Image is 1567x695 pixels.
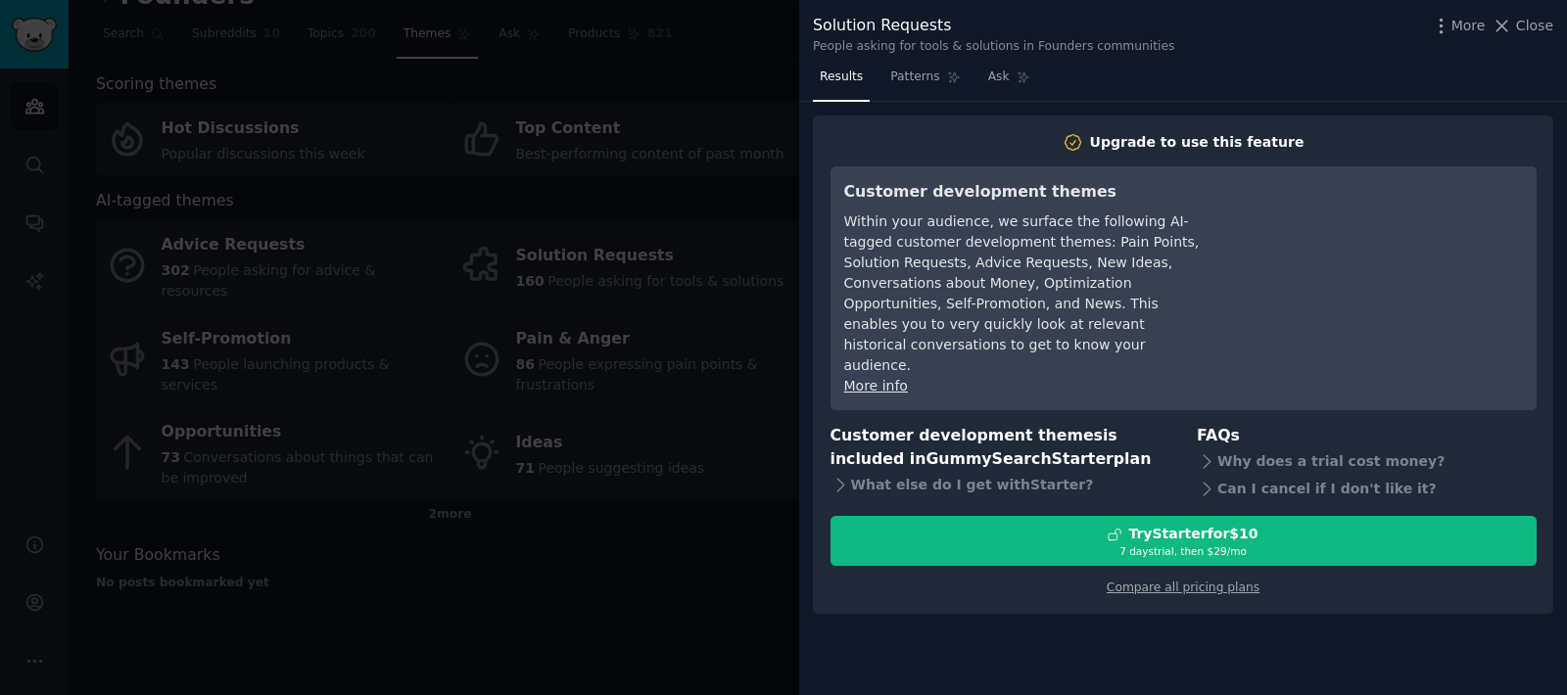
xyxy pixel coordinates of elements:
[831,472,1170,499] div: What else do I get with Starter ?
[844,211,1202,376] div: Within your audience, we surface the following AI-tagged customer development themes: Pain Points...
[1229,180,1523,327] iframe: YouTube video player
[1431,16,1486,36] button: More
[1107,580,1259,594] a: Compare all pricing plans
[1197,447,1537,475] div: Why does a trial cost money?
[813,14,1174,38] div: Solution Requests
[988,69,1010,86] span: Ask
[813,62,870,102] a: Results
[1197,475,1537,502] div: Can I cancel if I don't like it?
[883,62,967,102] a: Patterns
[813,38,1174,56] div: People asking for tools & solutions in Founders communities
[831,424,1170,472] h3: Customer development themes is included in plan
[831,544,1536,558] div: 7 days trial, then $ 29 /mo
[926,449,1113,468] span: GummySearch Starter
[1451,16,1486,36] span: More
[831,516,1537,566] button: TryStarterfor$107 daystrial, then $29/mo
[844,378,908,394] a: More info
[1516,16,1553,36] span: Close
[1197,424,1537,448] h3: FAQs
[981,62,1037,102] a: Ask
[1128,524,1258,544] div: Try Starter for $10
[844,180,1202,205] h3: Customer development themes
[890,69,939,86] span: Patterns
[1492,16,1553,36] button: Close
[820,69,863,86] span: Results
[1090,132,1305,153] div: Upgrade to use this feature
